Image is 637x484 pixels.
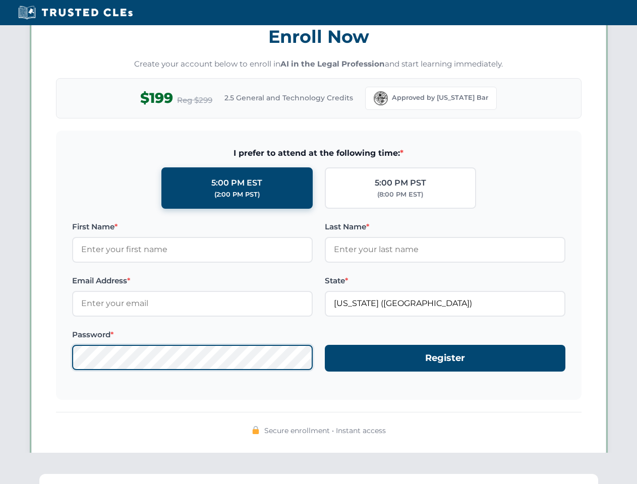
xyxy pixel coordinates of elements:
[375,176,426,190] div: 5:00 PM PST
[325,345,565,372] button: Register
[392,93,488,103] span: Approved by [US_STATE] Bar
[72,329,313,341] label: Password
[280,59,385,69] strong: AI in the Legal Profession
[325,275,565,287] label: State
[140,87,173,109] span: $199
[56,58,582,70] p: Create your account below to enroll in and start learning immediately.
[325,291,565,316] input: Florida (FL)
[72,291,313,316] input: Enter your email
[177,94,212,106] span: Reg $299
[211,176,262,190] div: 5:00 PM EST
[264,425,386,436] span: Secure enrollment • Instant access
[72,147,565,160] span: I prefer to attend at the following time:
[72,275,313,287] label: Email Address
[224,92,353,103] span: 2.5 General and Technology Credits
[377,190,423,200] div: (8:00 PM EST)
[214,190,260,200] div: (2:00 PM PST)
[15,5,136,20] img: Trusted CLEs
[374,91,388,105] img: Florida Bar
[56,21,582,52] h3: Enroll Now
[325,221,565,233] label: Last Name
[72,237,313,262] input: Enter your first name
[325,237,565,262] input: Enter your last name
[252,426,260,434] img: 🔒
[72,221,313,233] label: First Name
